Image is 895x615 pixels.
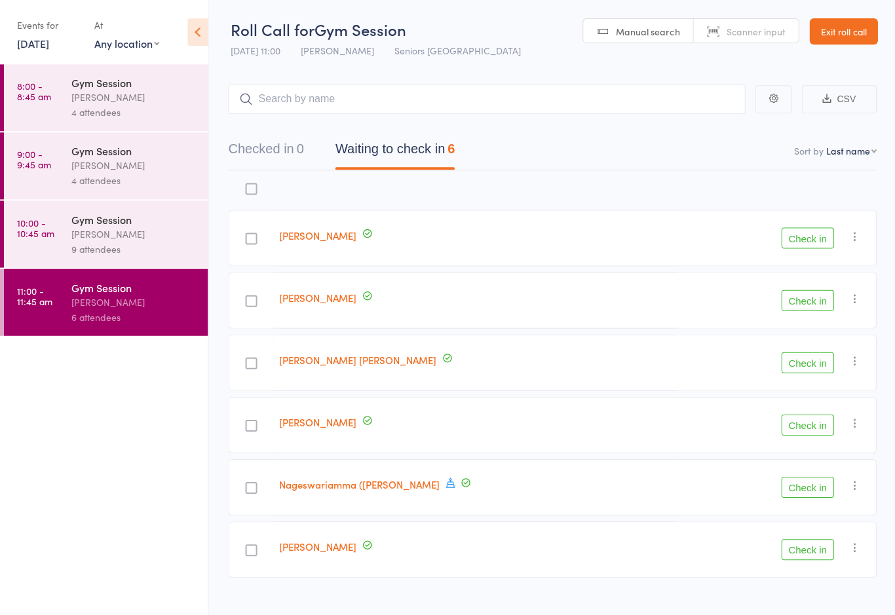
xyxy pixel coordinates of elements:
[825,144,869,157] div: Last name
[4,132,208,199] a: 9:00 -9:45 amGym Session[PERSON_NAME]4 attendees
[71,158,197,173] div: [PERSON_NAME]
[394,44,520,57] span: Seniors [GEOGRAPHIC_DATA]
[801,85,875,113] button: CSV
[296,141,303,156] div: 0
[278,228,356,242] a: [PERSON_NAME]
[278,290,356,304] a: [PERSON_NAME]
[780,476,833,497] button: Check in
[228,135,303,170] button: Checked in0
[71,226,197,241] div: [PERSON_NAME]
[4,64,208,131] a: 8:00 -8:45 amGym Session[PERSON_NAME]4 attendees
[780,352,833,373] button: Check in
[300,44,373,57] span: [PERSON_NAME]
[71,90,197,105] div: [PERSON_NAME]
[230,44,280,57] span: [DATE] 11:00
[780,414,833,435] button: Check in
[230,18,314,40] span: Roll Call for
[725,25,784,38] span: Scanner input
[71,173,197,188] div: 4 attendees
[278,477,439,491] a: Nageswariamma ([PERSON_NAME]
[17,285,52,306] time: 11:00 - 11:45 am
[278,352,436,366] a: [PERSON_NAME] [PERSON_NAME]
[278,415,356,428] a: [PERSON_NAME]
[71,280,197,294] div: Gym Session
[335,135,454,170] button: Waiting to check in6
[94,14,159,36] div: At
[278,539,356,553] a: [PERSON_NAME]
[447,141,454,156] div: 6
[17,149,51,170] time: 9:00 - 9:45 am
[17,217,54,238] time: 10:00 - 10:45 am
[71,309,197,324] div: 6 attendees
[17,14,81,36] div: Events for
[4,269,208,335] a: 11:00 -11:45 amGym Session[PERSON_NAME]6 attendees
[94,36,159,50] div: Any location
[4,200,208,267] a: 10:00 -10:45 amGym Session[PERSON_NAME]9 attendees
[780,538,833,559] button: Check in
[809,18,877,45] a: Exit roll call
[228,84,744,114] input: Search by name
[615,25,679,38] span: Manual search
[780,289,833,310] button: Check in
[17,81,51,102] time: 8:00 - 8:45 am
[780,227,833,248] button: Check in
[71,75,197,90] div: Gym Session
[793,144,822,157] label: Sort by
[71,294,197,309] div: [PERSON_NAME]
[71,241,197,256] div: 9 attendees
[17,36,49,50] a: [DATE]
[71,212,197,226] div: Gym Session
[71,143,197,158] div: Gym Session
[314,18,406,40] span: Gym Session
[71,105,197,120] div: 4 attendees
